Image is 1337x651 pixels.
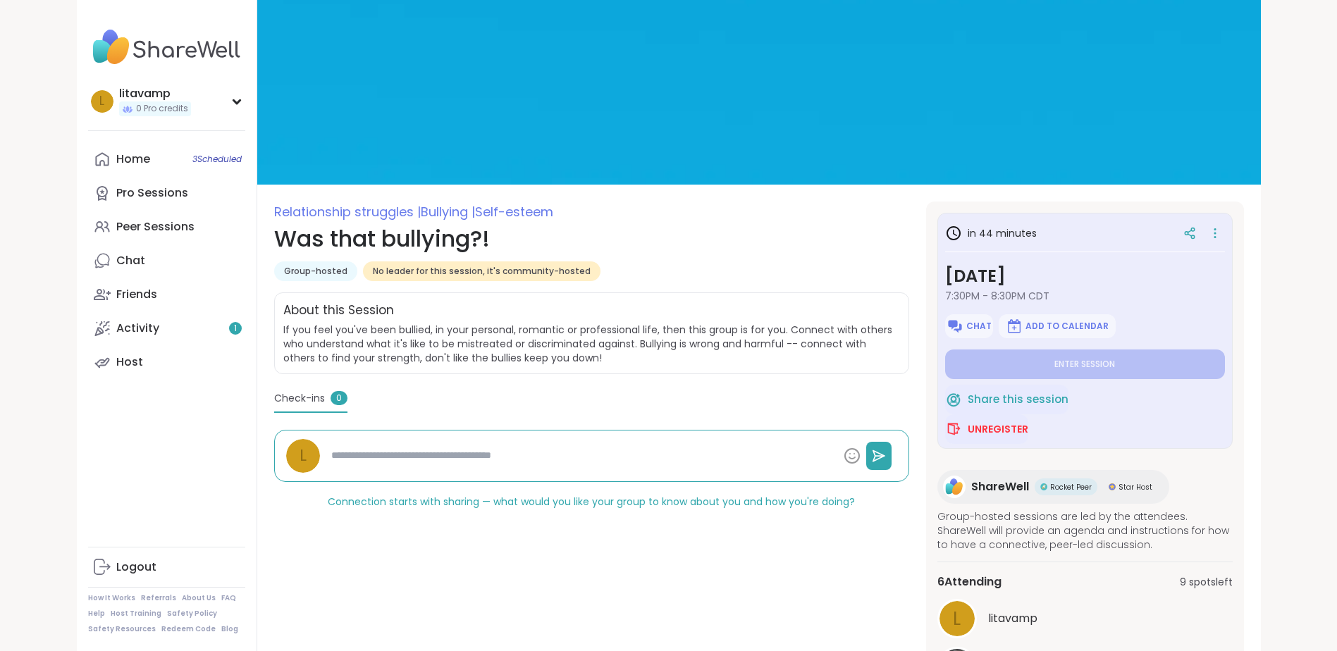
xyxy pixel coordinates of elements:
a: Redeem Code [161,624,216,634]
span: Group-hosted [284,266,347,277]
span: ShareWell [971,478,1029,495]
a: Safety Policy [167,609,217,619]
a: Chat [88,244,245,278]
img: Rocket Peer [1040,483,1047,490]
a: Peer Sessions [88,210,245,244]
a: Friends [88,278,245,311]
button: Add to Calendar [999,314,1116,338]
span: Star Host [1119,482,1152,492]
a: Activity1 [88,311,245,345]
span: l [300,443,307,468]
img: ShareWell Logomark [1006,318,1023,335]
span: Bullying | [421,203,475,221]
a: Logout [88,550,245,584]
button: Chat [945,314,993,338]
a: Pro Sessions [88,176,245,210]
button: Enter session [945,349,1225,379]
a: Home3Scheduled [88,142,245,176]
div: Pro Sessions [116,185,188,201]
img: ShareWell Logomark [947,318,963,335]
div: Chat [116,253,145,268]
div: Home [116,151,150,167]
span: Self-esteem [475,203,553,221]
div: Peer Sessions [116,219,195,235]
img: ShareWell Nav Logo [88,23,245,72]
span: Check-ins [274,391,325,406]
span: Group-hosted sessions are led by the attendees. ShareWell will provide an agenda and instructions... [937,509,1233,552]
span: Relationship struggles | [274,203,421,221]
button: Unregister [945,414,1028,444]
a: ShareWellShareWellRocket PeerRocket PeerStar HostStar Host [937,470,1169,504]
span: Unregister [968,422,1028,436]
div: Host [116,354,143,370]
a: Help [88,609,105,619]
a: Blog [221,624,238,634]
span: No leader for this session, it's community-hosted [373,266,591,277]
a: How It Works [88,593,135,603]
img: ShareWell Logomark [945,391,962,408]
span: 3 Scheduled [192,154,242,165]
div: Activity [116,321,159,336]
span: Enter session [1054,359,1115,370]
span: 0 [331,391,347,405]
button: Share this session [945,385,1068,414]
span: l [953,605,961,633]
span: Add to Calendar [1025,321,1109,332]
img: Star Host [1109,483,1116,490]
h3: in 44 minutes [945,225,1037,242]
span: 1 [234,323,237,335]
div: Friends [116,287,157,302]
a: Host [88,345,245,379]
span: litavamp [988,610,1037,627]
span: 6 Attending [937,573,1002,590]
a: llitavamp [937,599,1233,638]
h3: [DATE] [945,263,1225,289]
span: l [99,92,104,111]
a: FAQ [221,593,236,603]
h1: Was that bullying?! [274,222,909,256]
img: ShareWell [943,476,966,498]
span: 9 spots left [1180,575,1233,590]
a: About Us [182,593,216,603]
span: Rocket Peer [1050,482,1092,492]
a: Safety Resources [88,624,156,634]
span: If you feel you've been bullied, in your personal, romantic or professional life, then this group... [283,323,900,365]
a: Referrals [141,593,176,603]
span: Share this session [968,392,1068,408]
span: 7:30PM - 8:30PM CDT [945,289,1225,303]
a: Host Training [111,609,161,619]
div: Logout [116,559,156,575]
img: ShareWell Logomark [945,421,962,438]
span: Chat [966,321,992,332]
span: Connection starts with sharing — what would you like your group to know about you and how you're ... [328,495,855,509]
span: 0 Pro credits [136,103,188,115]
h2: About this Session [283,302,394,320]
div: litavamp [119,86,191,101]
